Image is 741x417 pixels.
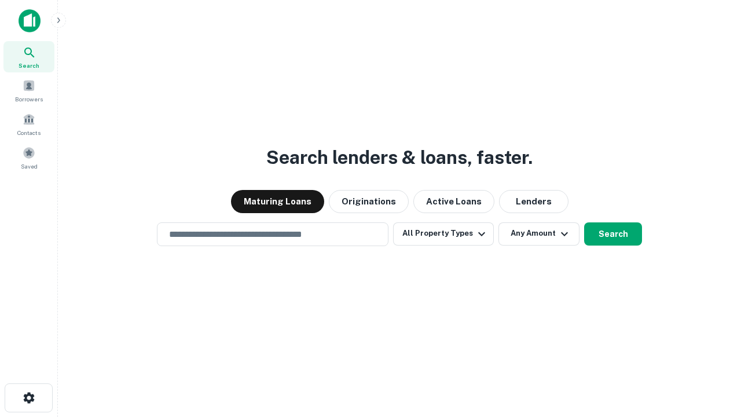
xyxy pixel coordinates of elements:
[413,190,494,213] button: Active Loans
[499,190,568,213] button: Lenders
[266,144,533,171] h3: Search lenders & loans, faster.
[19,61,39,70] span: Search
[393,222,494,246] button: All Property Types
[17,128,41,137] span: Contacts
[3,41,54,72] a: Search
[498,222,579,246] button: Any Amount
[231,190,324,213] button: Maturing Loans
[683,324,741,380] iframe: Chat Widget
[584,222,642,246] button: Search
[21,162,38,171] span: Saved
[3,75,54,106] a: Borrowers
[19,9,41,32] img: capitalize-icon.png
[329,190,409,213] button: Originations
[3,108,54,140] a: Contacts
[15,94,43,104] span: Borrowers
[3,142,54,173] a: Saved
